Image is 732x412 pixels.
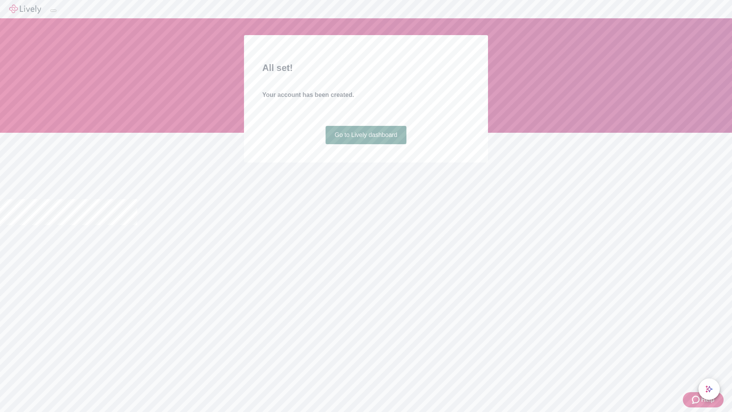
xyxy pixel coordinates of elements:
[683,392,724,407] button: Zendesk support iconHelp
[262,90,470,100] h4: Your account has been created.
[50,10,56,12] button: Log out
[9,5,41,14] img: Lively
[262,61,470,75] h2: All set!
[692,395,701,404] svg: Zendesk support icon
[705,385,713,393] svg: Lively AI Assistant
[326,126,407,144] a: Go to Lively dashboard
[701,395,714,404] span: Help
[698,378,720,400] button: chat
